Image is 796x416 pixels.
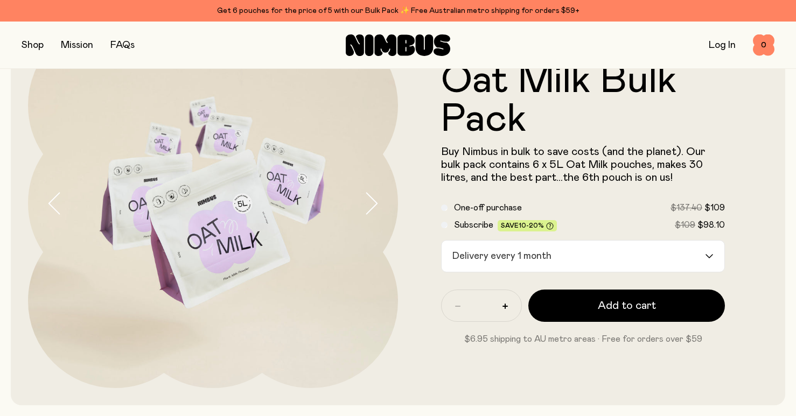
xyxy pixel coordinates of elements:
[454,203,522,212] span: One-off purchase
[704,203,725,212] span: $109
[671,203,702,212] span: $137.40
[441,146,705,183] span: Buy Nimbus in bulk to save costs (and the planet). Our bulk pack contains 6 x 5L Oat Milk pouches...
[528,290,725,322] button: Add to cart
[454,221,493,229] span: Subscribe
[441,240,725,272] div: Search for option
[501,222,554,230] span: Save
[709,40,736,50] a: Log In
[449,241,554,272] span: Delivery every 1 month
[675,221,695,229] span: $109
[22,4,774,17] div: Get 6 pouches for the price of 5 with our Bulk Pack ✨ Free Australian metro shipping for orders $59+
[110,40,135,50] a: FAQs
[519,222,544,229] span: 10-20%
[441,61,725,139] h1: Oat Milk Bulk Pack
[753,34,774,56] button: 0
[697,221,725,229] span: $98.10
[441,333,725,346] p: $6.95 shipping to AU metro areas · Free for orders over $59
[61,40,93,50] a: Mission
[555,241,704,272] input: Search for option
[598,298,656,313] span: Add to cart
